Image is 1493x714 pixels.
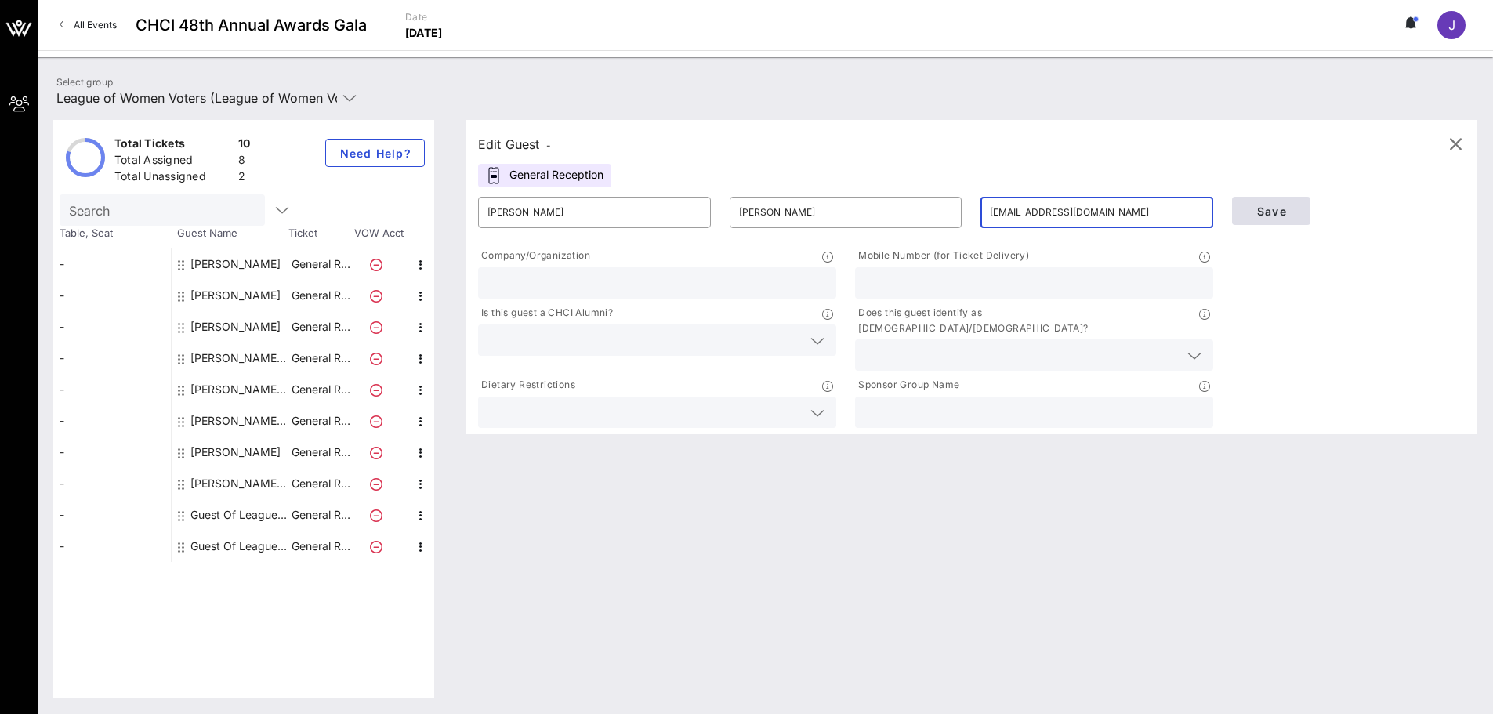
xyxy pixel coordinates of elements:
[190,531,289,562] div: Guest Of League of Women Voters
[289,437,352,468] p: General R…
[289,499,352,531] p: General R…
[53,468,171,499] div: -
[114,152,232,172] div: Total Assigned
[53,499,171,531] div: -
[478,377,575,393] p: Dietary Restrictions
[53,311,171,343] div: -
[990,200,1204,225] input: Email*
[190,343,289,374] div: Jessica J Jones Capparell
[238,136,251,155] div: 10
[855,248,1029,264] p: Mobile Number (for Ticket Delivery)
[289,311,352,343] p: General R…
[136,13,367,37] span: CHCI 48th Annual Awards Gala
[478,133,551,155] div: Edit Guest
[405,25,443,41] p: [DATE]
[238,169,251,188] div: 2
[351,226,406,241] span: VOW Acct
[190,499,289,531] div: Guest Of League of Women Voters
[855,377,959,393] p: Sponsor Group Name
[238,152,251,172] div: 8
[53,343,171,374] div: -
[339,147,411,160] span: Need Help?
[1232,197,1310,225] button: Save
[74,19,117,31] span: All Events
[1448,17,1455,33] span: J
[405,9,443,25] p: Date
[325,139,425,167] button: Need Help?
[289,468,352,499] p: General R…
[855,305,1199,336] p: Does this guest identify as [DEMOGRAPHIC_DATA]/[DEMOGRAPHIC_DATA]?
[53,226,171,241] span: Table, Seat
[53,405,171,437] div: -
[190,311,281,343] div: Heather Kosolov
[190,437,281,468] div: Marcia Johnson
[289,374,352,405] p: General R…
[487,200,701,225] input: First Name*
[1245,205,1298,218] span: Save
[289,280,352,311] p: General R…
[190,280,281,311] div: Gabrielle Udelle
[478,248,590,264] p: Company/Organization
[53,531,171,562] div: -
[289,531,352,562] p: General R…
[478,164,611,187] div: General Reception
[114,169,232,188] div: Total Unassigned
[53,437,171,468] div: -
[190,468,289,499] div: Sarah Courtney Courtney
[739,200,953,225] input: Last Name*
[56,76,113,88] label: Select group
[289,248,352,280] p: General R…
[190,248,281,280] div: Dylan Sione
[53,374,171,405] div: -
[478,305,613,321] p: Is this guest a CHCI Alumni?
[546,140,551,151] span: -
[289,343,352,374] p: General R…
[50,13,126,38] a: All Events
[190,374,289,405] div: Laura Ostendorf Aequalis
[289,405,352,437] p: General R…
[171,226,288,241] span: Guest Name
[53,248,171,280] div: -
[114,136,232,155] div: Total Tickets
[1437,11,1466,39] div: J
[53,280,171,311] div: -
[288,226,351,241] span: Ticket
[190,405,289,437] div: Luana Chaires League of Women Voters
